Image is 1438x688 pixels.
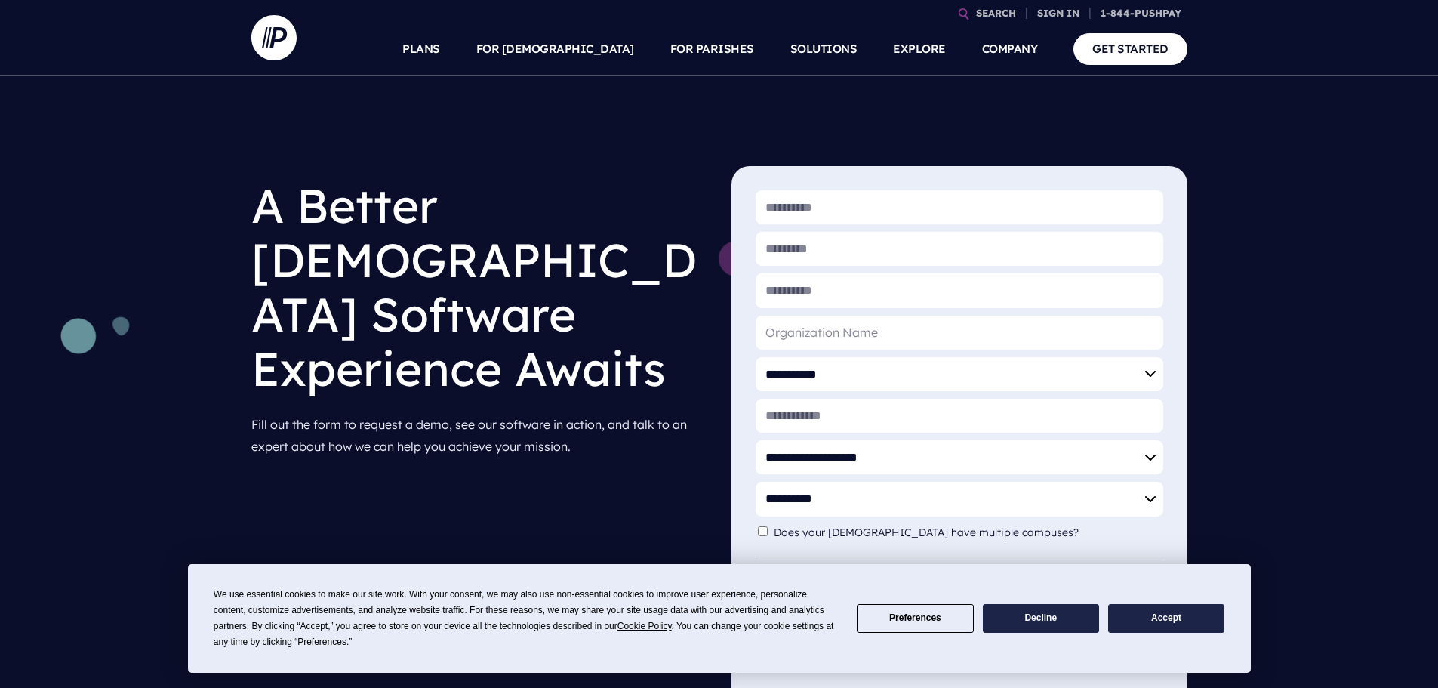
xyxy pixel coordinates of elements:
a: PLANS [402,23,440,76]
a: SOLUTIONS [790,23,858,76]
a: FOR [DEMOGRAPHIC_DATA] [476,23,634,76]
div: Cookie Consent Prompt [188,564,1251,673]
button: Preferences [857,604,973,634]
a: EXPLORE [893,23,946,76]
span: Preferences [297,637,346,647]
button: Accept [1108,604,1224,634]
a: FOR PARISHES [670,23,754,76]
button: Decline [983,604,1099,634]
div: We use essential cookies to make our site work. With your consent, we may also use non-essential ... [214,587,839,650]
a: GET STARTED [1073,33,1187,64]
a: COMPANY [982,23,1038,76]
span: Cookie Policy [617,621,672,631]
label: Does your [DEMOGRAPHIC_DATA] have multiple campuses? [774,526,1086,539]
div: By filling out the form you consent to receive information from Pushpay at the email address or t... [756,557,1163,604]
h1: A Better [DEMOGRAPHIC_DATA] Software Experience Awaits [251,166,707,408]
input: Organization Name [756,316,1163,350]
p: Fill out the form to request a demo, see our software in action, and talk to an expert about how ... [251,408,707,464]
